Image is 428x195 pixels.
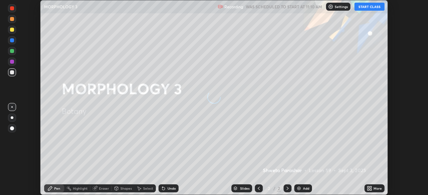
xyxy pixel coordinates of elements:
img: class-settings-icons [328,4,333,9]
img: recording.375f2c34.svg [218,4,223,9]
div: Slides [240,187,249,190]
div: 2 [277,185,281,191]
div: Add [303,187,309,190]
div: Highlight [73,187,88,190]
h5: WAS SCHEDULED TO START AT 11:10 AM [246,4,322,10]
img: add-slide-button [296,186,302,191]
div: More [373,187,382,190]
p: Settings [335,5,348,8]
div: Pen [54,187,60,190]
button: START CLASS [354,3,385,11]
div: Eraser [99,187,109,190]
div: / [274,186,276,190]
div: Select [143,187,153,190]
p: MORPHOLOGY 3 [44,4,78,9]
p: Recording [224,4,243,9]
div: Undo [168,187,176,190]
div: Shapes [120,187,132,190]
div: 2 [265,186,272,190]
